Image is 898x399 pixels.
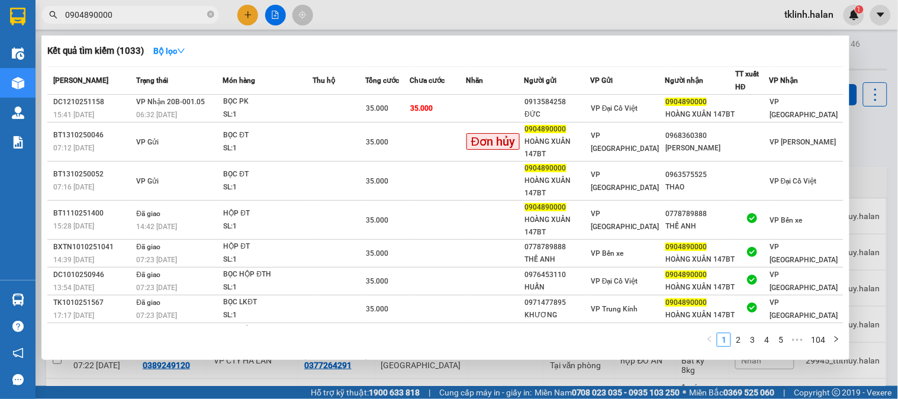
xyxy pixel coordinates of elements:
[53,241,133,253] div: BXTN1010251041
[788,333,807,347] span: •••
[591,131,659,153] span: VP [GEOGRAPHIC_DATA]
[665,108,735,121] div: HOÀNG XUÂN 147BT
[525,125,567,133] span: 0904890000
[525,203,567,211] span: 0904890000
[136,284,177,292] span: 07:23 [DATE]
[366,216,389,224] span: 35.000
[136,177,159,185] span: VP Gửi
[136,223,177,231] span: 14:42 [DATE]
[591,104,638,112] span: VP Đại Cồ Việt
[665,281,735,294] div: HOÀNG XUÂN 147BT
[774,333,788,347] li: 5
[770,243,838,264] span: VP [GEOGRAPHIC_DATA]
[136,271,160,279] span: Đã giao
[223,309,312,322] div: SL: 1
[136,256,177,264] span: 07:23 [DATE]
[745,333,759,347] li: 3
[524,76,557,85] span: Người gửi
[807,333,829,346] a: 104
[53,168,133,181] div: BT1310250052
[366,249,389,258] span: 35.000
[12,136,24,149] img: solution-icon
[770,216,802,224] span: VP Bến xe
[136,298,160,307] span: Đã giao
[223,76,255,85] span: Món hàng
[366,76,400,85] span: Tổng cước
[144,41,195,60] button: Bộ lọcdown
[223,240,312,253] div: HỘP ĐT
[153,46,185,56] strong: Bộ lọc
[53,207,133,220] div: BT1110251400
[53,222,94,230] span: 15:28 [DATE]
[12,321,24,332] span: question-circle
[591,277,638,285] span: VP Đại Cồ Việt
[807,333,829,347] li: 104
[760,333,773,346] a: 4
[717,333,731,347] li: 1
[525,96,590,108] div: 0913584258
[12,77,24,89] img: warehouse-icon
[177,47,185,55] span: down
[525,253,590,266] div: THẾ ANH
[525,281,590,294] div: HUẤN
[366,177,389,185] span: 35.000
[706,336,713,343] span: left
[223,207,312,220] div: HỘP ĐT
[53,144,94,152] span: 07:12 [DATE]
[759,333,774,347] li: 4
[366,305,389,313] span: 35.000
[665,298,707,307] span: 0904890000
[829,333,844,347] li: Next Page
[12,107,24,119] img: warehouse-icon
[466,133,520,150] span: Đơn hủy
[53,324,133,337] div: TKC0910250667
[53,311,94,320] span: 17:17 [DATE]
[665,76,703,85] span: Người nhận
[223,268,312,281] div: BỌC HỘP ĐTH
[207,11,214,18] span: close-circle
[12,294,24,306] img: warehouse-icon
[591,305,638,313] span: VP Trung Kính
[65,8,205,21] input: Tìm tên, số ĐT hoặc mã đơn
[53,256,94,264] span: 14:39 [DATE]
[53,96,133,108] div: DC1210251158
[53,183,94,191] span: 07:16 [DATE]
[136,98,205,106] span: VP Nhận 20B-001.05
[665,142,735,155] div: [PERSON_NAME]
[223,142,312,155] div: SL: 1
[136,243,160,251] span: Đã giao
[136,138,159,146] span: VP Gửi
[53,284,94,292] span: 13:54 [DATE]
[53,111,94,119] span: 15:41 [DATE]
[223,181,312,194] div: SL: 1
[223,220,312,233] div: SL: 1
[223,108,312,121] div: SL: 1
[136,111,177,119] span: 06:32 [DATE]
[136,76,168,85] span: Trạng thái
[366,104,389,112] span: 35.000
[703,333,717,347] button: left
[525,108,590,121] div: ĐỨC
[769,76,798,85] span: VP Nhận
[47,45,144,57] h3: Kết quả tìm kiếm ( 1033 )
[525,324,590,337] div: 0966968891
[829,333,844,347] button: right
[665,98,707,106] span: 0904890000
[665,243,707,251] span: 0904890000
[788,333,807,347] li: Next 5 Pages
[207,9,214,21] span: close-circle
[732,333,745,346] a: 2
[770,177,817,185] span: VP Đại Cồ Việt
[525,214,590,239] div: HOÀNG XUÂN 147BT
[223,95,312,108] div: BỌC PK
[12,347,24,359] span: notification
[665,181,735,194] div: THAO
[223,281,312,294] div: SL: 1
[665,220,735,233] div: THẾ ANH
[590,76,613,85] span: VP Gửi
[223,296,312,309] div: BỌC LKĐT
[366,277,389,285] span: 35.000
[410,76,445,85] span: Chưa cước
[525,269,590,281] div: 0976453110
[10,8,25,25] img: logo-vxr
